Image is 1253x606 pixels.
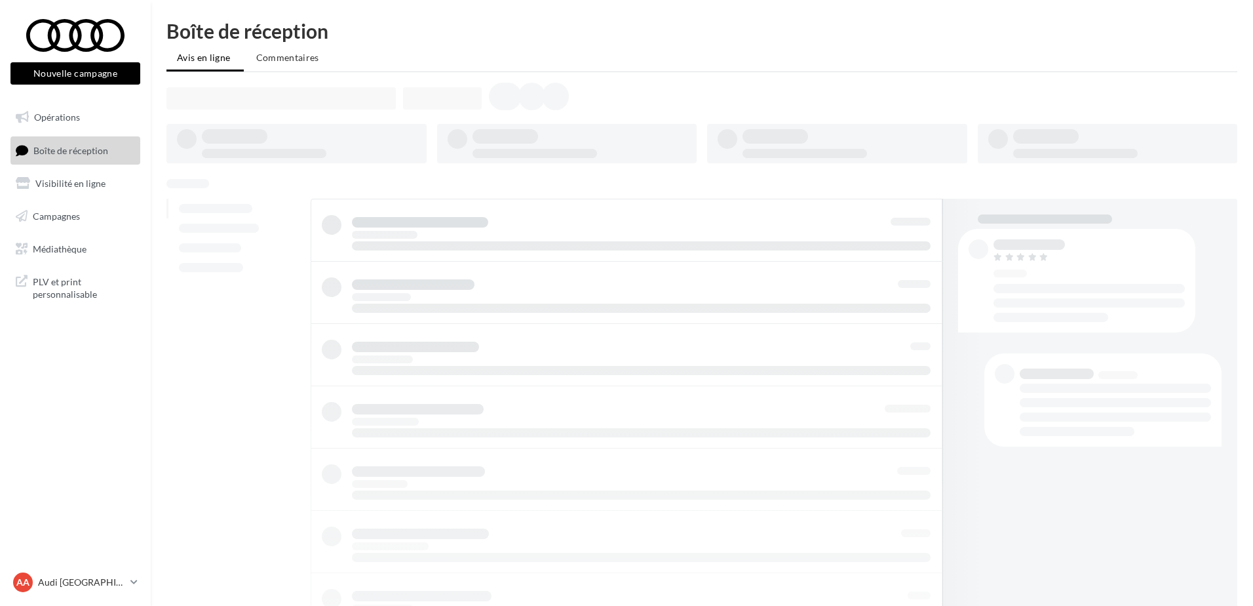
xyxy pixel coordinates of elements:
[35,178,106,189] span: Visibilité en ligne
[166,21,1237,41] div: Boîte de réception
[8,136,143,165] a: Boîte de réception
[8,235,143,263] a: Médiathèque
[33,273,135,301] span: PLV et print personnalisable
[8,203,143,230] a: Campagnes
[10,62,140,85] button: Nouvelle campagne
[8,170,143,197] a: Visibilité en ligne
[8,268,143,306] a: PLV et print personnalisable
[33,243,87,254] span: Médiathèque
[10,570,140,595] a: AA Audi [GEOGRAPHIC_DATA]
[256,52,319,63] span: Commentaires
[16,576,29,589] span: AA
[38,576,125,589] p: Audi [GEOGRAPHIC_DATA]
[8,104,143,131] a: Opérations
[34,111,80,123] span: Opérations
[33,144,108,155] span: Boîte de réception
[33,211,80,222] span: Campagnes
